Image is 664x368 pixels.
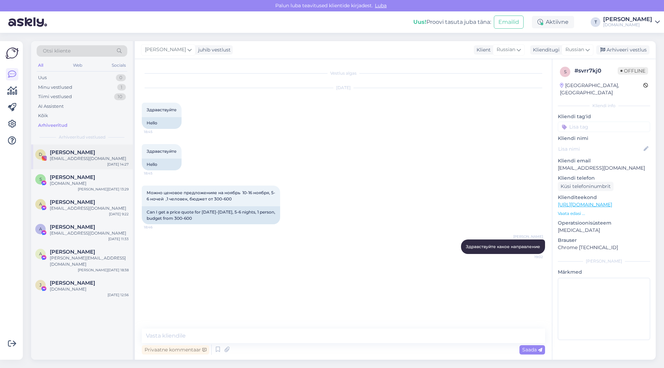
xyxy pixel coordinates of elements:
a: [PERSON_NAME][DOMAIN_NAME] [603,17,660,28]
div: [DATE] 14:27 [107,162,129,167]
span: S [39,177,42,182]
div: [EMAIL_ADDRESS][DOMAIN_NAME] [50,230,129,236]
p: Kliendi telefon [558,174,650,182]
div: [DOMAIN_NAME] [50,180,129,187]
span: Можно ценовое предложенияе на ноябрь 10-16 ноября, 5-6 ночей ,1 человек, бюджет от 300-600 [147,190,275,201]
span: Здравствуйте [147,107,177,112]
span: Offline [618,67,648,75]
div: Web [72,61,84,70]
div: All [37,61,45,70]
div: Hello [142,159,182,170]
span: Arhiveeritud vestlused [59,134,105,140]
span: 19:02 [517,254,543,260]
div: Socials [110,61,127,70]
span: Anna Varkki [50,224,95,230]
div: [DATE] [142,85,545,91]
div: Klienditugi [530,46,560,54]
div: AI Assistent [38,103,64,110]
div: [PERSON_NAME][EMAIL_ADDRESS][DOMAIN_NAME] [50,255,129,267]
div: Vestlus algas [142,70,545,76]
span: A [39,201,42,207]
div: [EMAIL_ADDRESS][DOMAIN_NAME] [50,155,129,162]
span: Russian [497,46,515,54]
div: # svrr7kj0 [574,67,618,75]
div: Klient [474,46,491,54]
div: Aktiivne [532,16,574,28]
div: Küsi telefoninumbrit [558,182,614,191]
button: Emailid [494,16,524,29]
span: Allan Skate [50,249,95,255]
p: Klienditeekond [558,194,650,201]
div: [DATE] 9:22 [109,211,129,217]
span: Otsi kliente [43,47,71,55]
span: J [39,282,41,287]
div: Can I get a price quote for [DATE]-[DATE], 5-6 nights, 1 person, budget from 300-600 [142,206,280,224]
input: Lisa tag [558,122,650,132]
span: Здравствуйте [147,149,177,154]
div: Uus [38,74,47,81]
span: Russian [565,46,584,54]
span: Luba [373,2,389,9]
div: [PERSON_NAME] [603,17,652,22]
span: 18:45 [144,171,170,176]
div: [GEOGRAPHIC_DATA], [GEOGRAPHIC_DATA] [560,82,643,96]
span: D [39,152,42,157]
div: Kõik [38,112,48,119]
p: [EMAIL_ADDRESS][DOMAIN_NAME] [558,164,650,172]
div: 10 [114,93,126,100]
div: juhib vestlust [195,46,231,54]
span: Здравствуйте какое направление [466,244,540,249]
div: [PERSON_NAME][DATE] 13:29 [78,187,129,192]
p: Operatsioonisüsteem [558,219,650,227]
span: s [564,69,566,74]
div: T [591,17,600,27]
div: [PERSON_NAME] [558,258,650,264]
div: [PERSON_NAME][DATE] 18:38 [78,267,129,273]
div: Proovi tasuta juba täna: [413,18,491,26]
span: Diana Maistruk [50,149,95,155]
b: Uus! [413,19,426,25]
p: Kliendi email [558,157,650,164]
img: Askly Logo [6,47,19,60]
div: Minu vestlused [38,84,72,91]
p: Brauser [558,237,650,244]
div: [DOMAIN_NAME] [50,286,129,292]
div: [DATE] 12:56 [108,292,129,298]
span: [PERSON_NAME] [145,46,186,54]
div: [DATE] 11:33 [108,236,129,242]
div: Kliendi info [558,103,650,109]
p: [MEDICAL_DATA] [558,227,650,234]
div: 1 [117,84,126,91]
p: Vaata edasi ... [558,210,650,217]
a: [URL][DOMAIN_NAME] [558,201,612,208]
p: Kliendi tag'id [558,113,650,120]
span: A [39,226,42,232]
p: Märkmed [558,268,650,276]
div: Privaatne kommentaar [142,345,209,355]
div: 0 [116,74,126,81]
span: Saada [522,347,542,353]
div: Arhiveeri vestlus [596,45,649,55]
div: Tiimi vestlused [38,93,72,100]
span: Silja Rohde [50,174,95,180]
span: 18:46 [144,225,170,230]
input: Lisa nimi [558,145,642,153]
p: Chrome [TECHNICAL_ID] [558,244,650,251]
div: Hello [142,117,182,129]
div: [EMAIL_ADDRESS][DOMAIN_NAME] [50,205,129,211]
span: A [39,251,42,256]
p: Kliendi nimi [558,135,650,142]
div: Arhiveeritud [38,122,67,129]
span: Angelika Loopere [50,199,95,205]
div: [DOMAIN_NAME] [603,22,652,28]
span: 18:45 [144,129,170,134]
span: [PERSON_NAME] [513,234,543,239]
span: Jürgen Palling [50,280,95,286]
